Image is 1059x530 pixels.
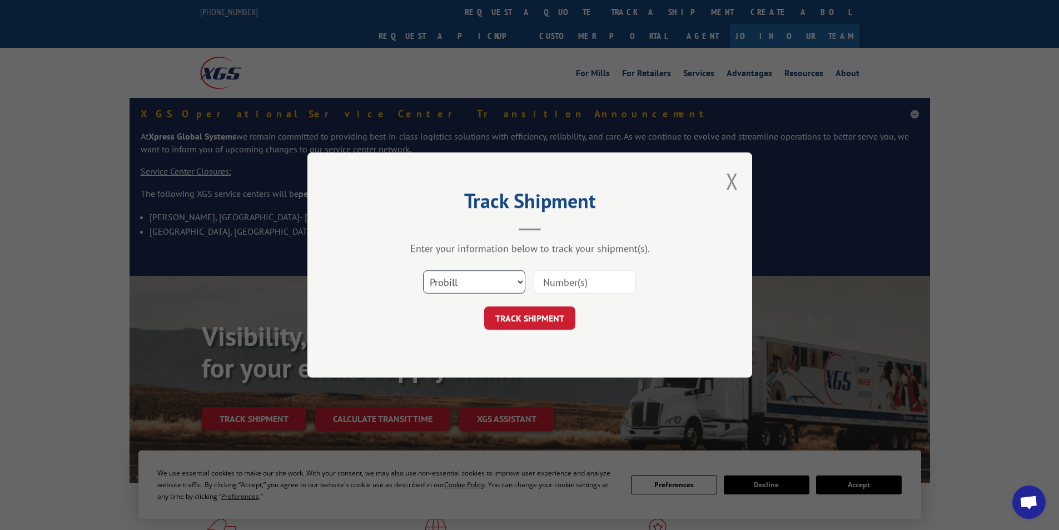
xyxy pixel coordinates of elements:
[363,193,697,214] h2: Track Shipment
[726,166,738,196] button: Close modal
[1012,486,1046,519] a: Open chat
[534,270,636,294] input: Number(s)
[363,242,697,255] div: Enter your information below to track your shipment(s).
[484,306,575,330] button: TRACK SHIPMENT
